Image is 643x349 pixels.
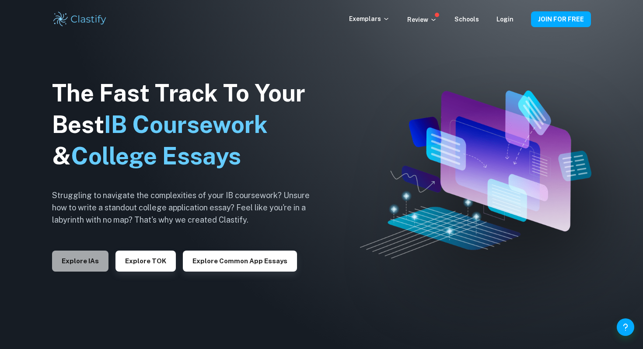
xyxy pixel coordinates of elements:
[183,251,297,272] button: Explore Common App essays
[52,251,108,272] button: Explore IAs
[71,142,241,170] span: College Essays
[115,251,176,272] button: Explore TOK
[104,111,268,138] span: IB Coursework
[52,10,108,28] img: Clastify logo
[360,91,592,258] img: Clastify hero
[349,14,390,24] p: Exemplars
[407,15,437,24] p: Review
[531,11,591,27] button: JOIN FOR FREE
[52,189,323,226] h6: Struggling to navigate the complexities of your IB coursework? Unsure how to write a standout col...
[496,16,514,23] a: Login
[52,77,323,172] h1: The Fast Track To Your Best &
[617,318,634,336] button: Help and Feedback
[52,256,108,265] a: Explore IAs
[183,256,297,265] a: Explore Common App essays
[115,256,176,265] a: Explore TOK
[454,16,479,23] a: Schools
